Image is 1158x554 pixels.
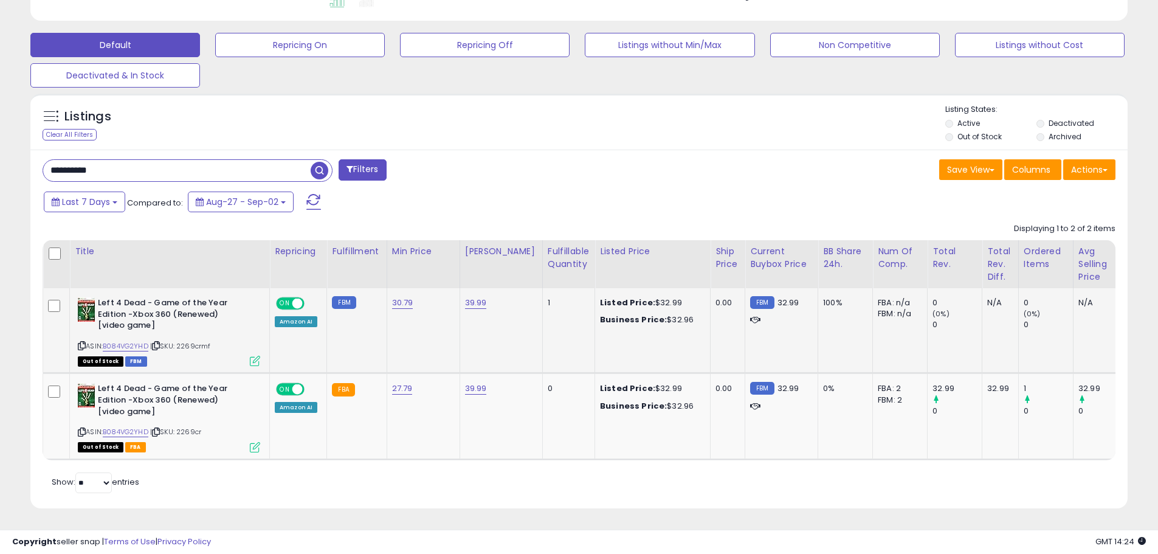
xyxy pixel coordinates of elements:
small: FBM [332,296,356,309]
div: 0 [1078,406,1128,417]
div: Fulfillable Quantity [548,245,590,271]
img: 51Q2HzFuDcL._SL40_.jpg [78,297,95,322]
small: FBA [332,383,354,396]
div: Fulfillment [332,245,381,258]
div: Total Rev. Diff. [987,245,1013,283]
div: [PERSON_NAME] [465,245,537,258]
h5: Listings [64,108,111,125]
b: Listed Price: [600,297,655,308]
div: N/A [1078,297,1118,308]
button: Actions [1063,159,1115,180]
div: ASIN: [78,297,260,365]
button: Listings without Min/Max [585,33,754,57]
span: FBM [125,356,147,367]
label: Archived [1049,131,1081,142]
button: Filters [339,159,386,181]
div: 0 [548,383,585,394]
span: All listings that are currently out of stock and unavailable for purchase on Amazon [78,356,123,367]
div: 0 [1024,406,1073,417]
b: Left 4 Dead - Game of the Year Edition -Xbox 360 (Renewed) [video game] [98,383,246,420]
div: Title [75,245,264,258]
span: | SKU: 2269cr [150,427,201,437]
span: ON [277,299,292,309]
small: (0%) [1024,309,1041,319]
small: (0%) [932,309,949,319]
button: Repricing On [215,33,385,57]
span: FBA [125,442,146,452]
span: All listings that are currently out of stock and unavailable for purchase on Amazon [78,442,123,452]
a: B084VG2YHD [103,341,148,351]
small: FBM [750,296,774,309]
small: FBM [750,382,774,395]
div: seller snap | | [12,536,211,548]
div: BB Share 24h. [823,245,867,271]
label: Out of Stock [957,131,1002,142]
span: 32.99 [777,383,799,394]
div: FBA: n/a [878,297,918,308]
button: Repricing Off [400,33,570,57]
div: Listed Price [600,245,705,258]
div: 0 [932,406,982,417]
button: Columns [1004,159,1061,180]
button: Non Competitive [770,33,940,57]
div: 32.99 [1078,383,1128,394]
a: B084VG2YHD [103,427,148,437]
div: 100% [823,297,863,308]
div: 32.99 [932,383,982,394]
a: 30.79 [392,297,413,309]
span: Compared to: [127,197,183,209]
span: ON [277,384,292,395]
div: Ordered Items [1024,245,1068,271]
div: 0 [1024,319,1073,330]
span: Last 7 Days [62,196,110,208]
strong: Copyright [12,536,57,547]
div: N/A [987,297,1009,308]
a: 39.99 [465,297,487,309]
div: $32.99 [600,383,701,394]
div: 0% [823,383,863,394]
button: Aug-27 - Sep-02 [188,192,294,212]
label: Active [957,118,980,128]
span: Aug-27 - Sep-02 [206,196,278,208]
div: 0.00 [715,383,736,394]
div: Amazon AI [275,402,317,413]
div: 1 [548,297,585,308]
span: Show: entries [52,476,139,488]
span: 32.99 [777,297,799,308]
button: Deactivated & In Stock [30,63,200,88]
div: Repricing [275,245,322,258]
button: Last 7 Days [44,192,125,212]
button: Save View [939,159,1002,180]
div: Current Buybox Price [750,245,813,271]
img: 51Q2HzFuDcL._SL40_.jpg [78,383,95,407]
b: Business Price: [600,314,667,325]
b: Listed Price: [600,383,655,394]
div: Avg Selling Price [1078,245,1123,283]
b: Business Price: [600,400,667,412]
button: Listings without Cost [955,33,1125,57]
p: Listing States: [945,104,1128,116]
div: Amazon AI [275,316,317,327]
div: Displaying 1 to 2 of 2 items [1014,223,1115,235]
span: 2025-09-10 14:24 GMT [1095,536,1146,547]
a: Privacy Policy [157,536,211,547]
div: 32.99 [987,383,1009,394]
div: Total Rev. [932,245,977,271]
div: FBA: 2 [878,383,918,394]
div: Clear All Filters [43,129,97,140]
div: $32.96 [600,314,701,325]
b: Left 4 Dead - Game of the Year Edition -Xbox 360 (Renewed) [video game] [98,297,246,334]
a: Terms of Use [104,536,156,547]
span: OFF [303,299,322,309]
div: 1 [1024,383,1073,394]
label: Deactivated [1049,118,1094,128]
div: Min Price [392,245,455,258]
div: 0 [1024,297,1073,308]
div: $32.99 [600,297,701,308]
div: $32.96 [600,401,701,412]
div: 0 [932,319,982,330]
div: FBM: 2 [878,395,918,406]
button: Default [30,33,200,57]
a: 39.99 [465,383,487,395]
div: FBM: n/a [878,308,918,319]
